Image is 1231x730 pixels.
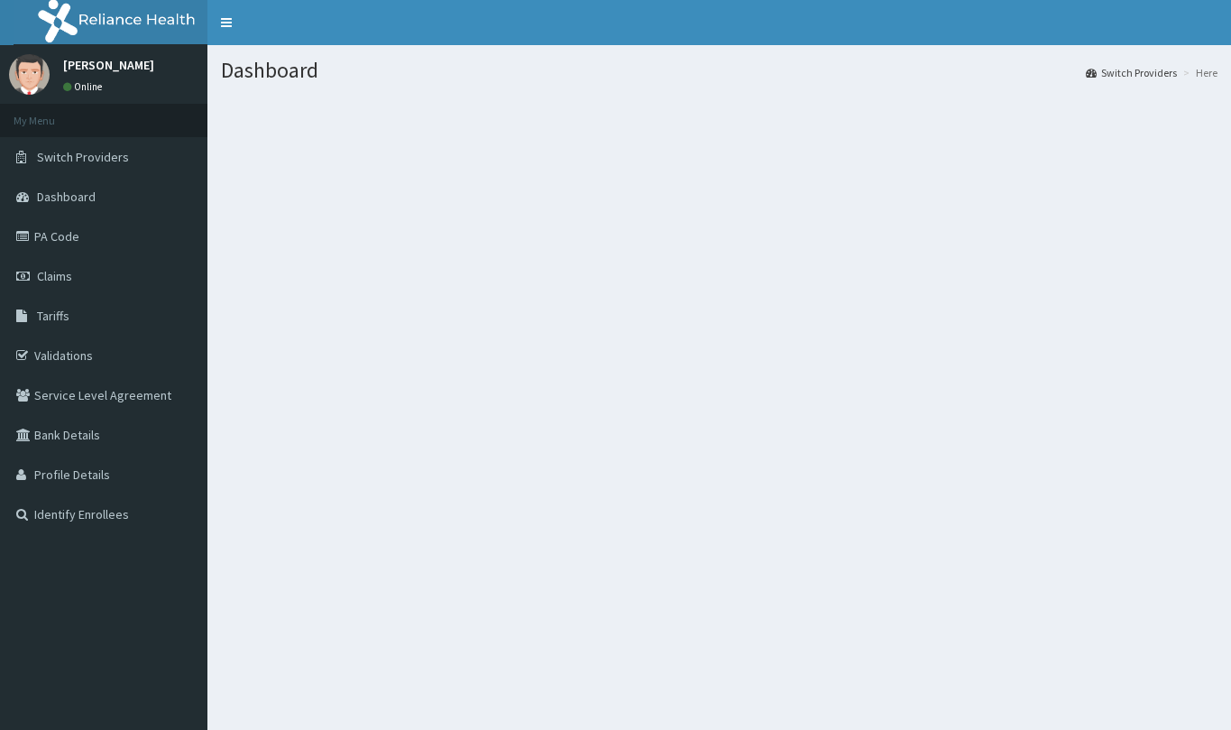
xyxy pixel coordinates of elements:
span: Dashboard [37,189,96,205]
img: User Image [9,54,50,95]
a: Online [63,80,106,93]
p: [PERSON_NAME] [63,59,154,71]
h1: Dashboard [221,59,1217,82]
li: Here [1179,65,1217,80]
span: Switch Providers [37,149,129,165]
span: Claims [37,268,72,284]
a: Switch Providers [1086,65,1177,80]
span: Tariffs [37,308,69,324]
